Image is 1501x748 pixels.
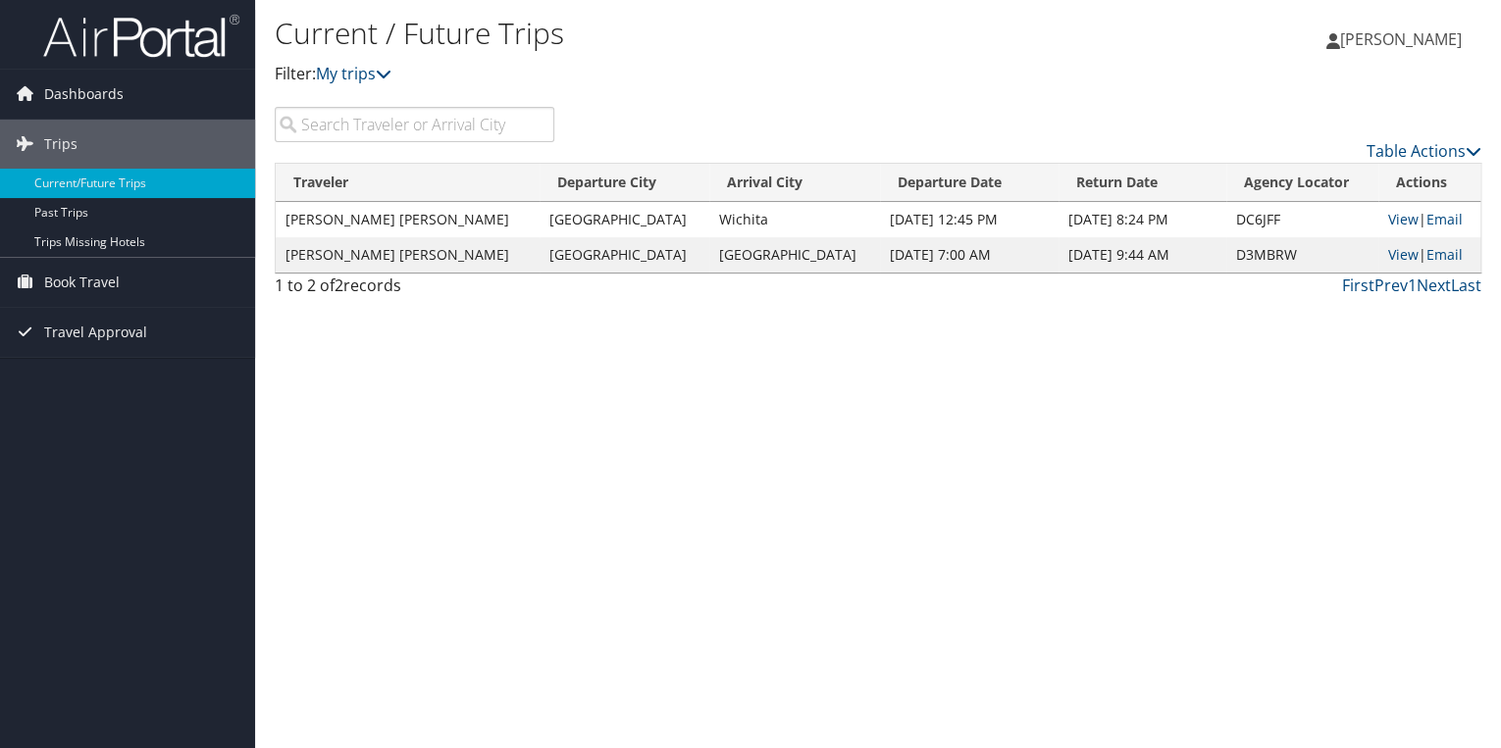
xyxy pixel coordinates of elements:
td: [PERSON_NAME] [PERSON_NAME] [276,202,540,237]
a: My trips [316,63,391,84]
th: Arrival City: activate to sort column ascending [709,164,879,202]
td: [GEOGRAPHIC_DATA] [540,202,709,237]
td: [GEOGRAPHIC_DATA] [540,237,709,273]
span: Trips [44,120,78,169]
span: Dashboards [44,70,124,119]
a: Email [1426,210,1463,228]
a: Last [1451,274,1481,296]
input: Search Traveler or Arrival City [275,107,554,142]
img: airportal-logo.png [43,13,239,59]
span: [PERSON_NAME] [1340,28,1462,50]
th: Agency Locator: activate to sort column ascending [1226,164,1378,202]
p: Filter: [275,62,1079,87]
th: Departure Date: activate to sort column descending [880,164,1059,202]
td: Wichita [709,202,879,237]
span: 2 [335,274,343,296]
td: [PERSON_NAME] [PERSON_NAME] [276,237,540,273]
th: Return Date: activate to sort column ascending [1059,164,1226,202]
td: DC6JFF [1226,202,1378,237]
a: [PERSON_NAME] [1326,10,1481,69]
td: [DATE] 12:45 PM [880,202,1059,237]
td: [DATE] 7:00 AM [880,237,1059,273]
a: View [1388,210,1419,228]
span: Travel Approval [44,308,147,357]
td: | [1378,237,1480,273]
h1: Current / Future Trips [275,13,1079,54]
a: Email [1426,245,1463,264]
a: Prev [1374,274,1408,296]
span: Book Travel [44,258,120,307]
a: Table Actions [1367,140,1481,162]
div: 1 to 2 of records [275,274,554,307]
td: [DATE] 9:44 AM [1059,237,1226,273]
a: First [1342,274,1374,296]
td: | [1378,202,1480,237]
th: Departure City: activate to sort column ascending [540,164,709,202]
td: D3MBRW [1226,237,1378,273]
td: [DATE] 8:24 PM [1059,202,1226,237]
th: Traveler: activate to sort column ascending [276,164,540,202]
td: [GEOGRAPHIC_DATA] [709,237,879,273]
a: View [1388,245,1419,264]
a: 1 [1408,274,1417,296]
th: Actions [1378,164,1480,202]
a: Next [1417,274,1451,296]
